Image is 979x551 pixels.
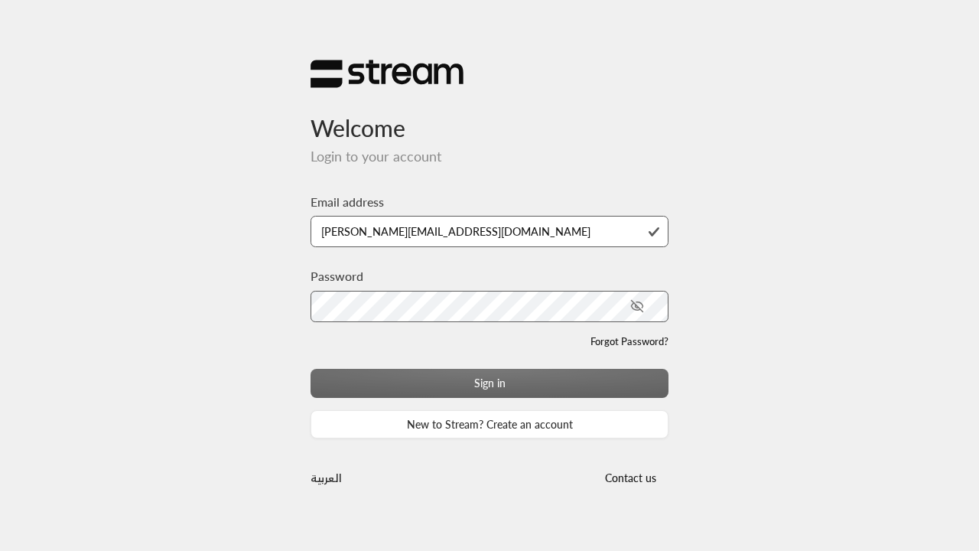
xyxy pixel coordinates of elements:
img: Stream Logo [311,59,463,89]
h5: Login to your account [311,148,668,165]
button: toggle password visibility [624,293,650,319]
button: Contact us [592,464,668,492]
label: Password [311,267,363,285]
a: Forgot Password? [590,334,668,350]
a: العربية [311,464,342,492]
a: New to Stream? Create an account [311,410,668,439]
h3: Welcome [311,89,668,142]
label: Email address [311,193,384,211]
a: Contact us [592,471,668,484]
input: Type your email here [311,216,668,247]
